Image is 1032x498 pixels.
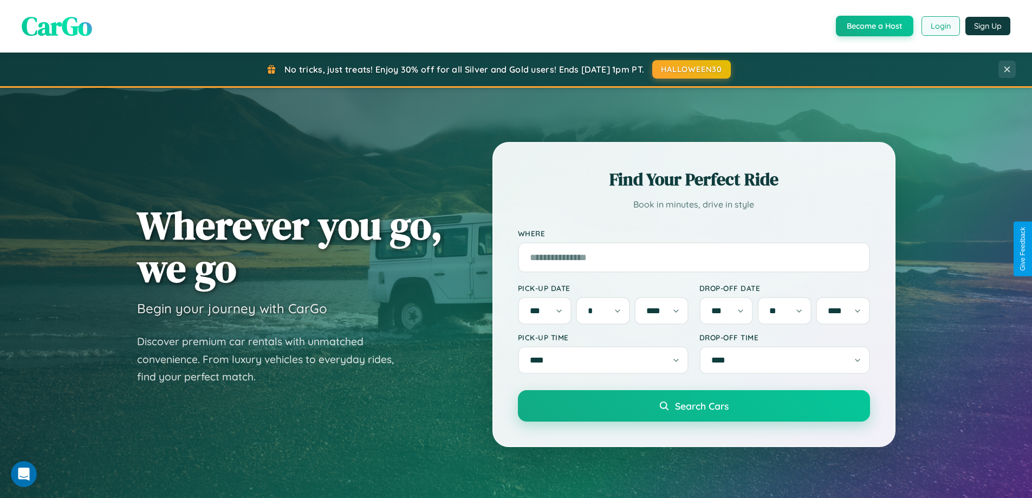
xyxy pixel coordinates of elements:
[652,60,731,79] button: HALLOWEEN30
[22,8,92,44] span: CarGo
[518,197,870,212] p: Book in minutes, drive in style
[11,461,37,487] iframe: Intercom live chat
[518,283,689,293] label: Pick-up Date
[675,400,729,412] span: Search Cars
[137,300,327,316] h3: Begin your journey with CarGo
[965,17,1010,35] button: Sign Up
[518,229,870,238] label: Where
[1019,227,1027,271] div: Give Feedback
[518,167,870,191] h2: Find Your Perfect Ride
[921,16,960,36] button: Login
[836,16,913,36] button: Become a Host
[699,333,870,342] label: Drop-off Time
[284,64,644,75] span: No tricks, just treats! Enjoy 30% off for all Silver and Gold users! Ends [DATE] 1pm PT.
[137,333,408,386] p: Discover premium car rentals with unmatched convenience. From luxury vehicles to everyday rides, ...
[518,333,689,342] label: Pick-up Time
[518,390,870,422] button: Search Cars
[137,204,443,289] h1: Wherever you go, we go
[699,283,870,293] label: Drop-off Date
